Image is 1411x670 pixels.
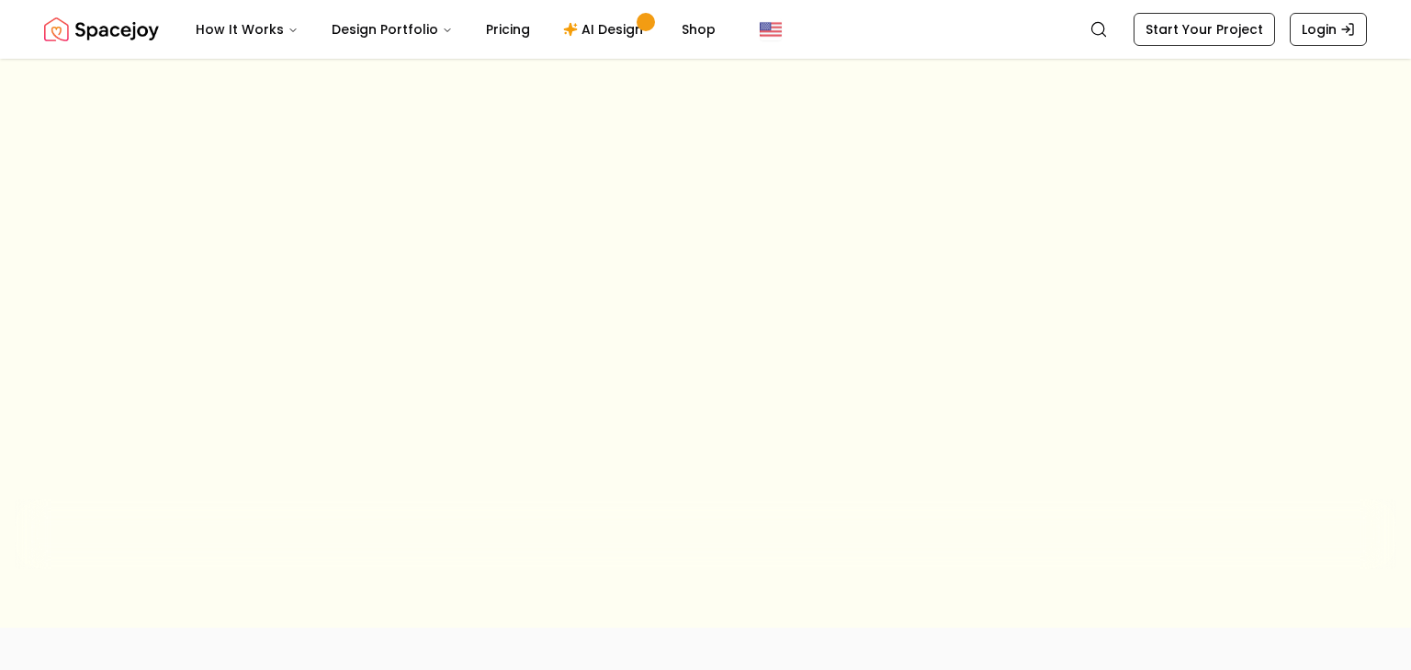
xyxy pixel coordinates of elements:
a: AI Design [548,11,663,48]
img: Spacejoy Logo [44,11,159,48]
img: United States [760,18,782,40]
nav: Main [181,11,730,48]
a: Spacejoy [44,11,159,48]
button: Design Portfolio [317,11,468,48]
a: Shop [667,11,730,48]
a: Start Your Project [1134,13,1275,46]
button: How It Works [181,11,313,48]
a: Pricing [471,11,545,48]
a: Login [1290,13,1367,46]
